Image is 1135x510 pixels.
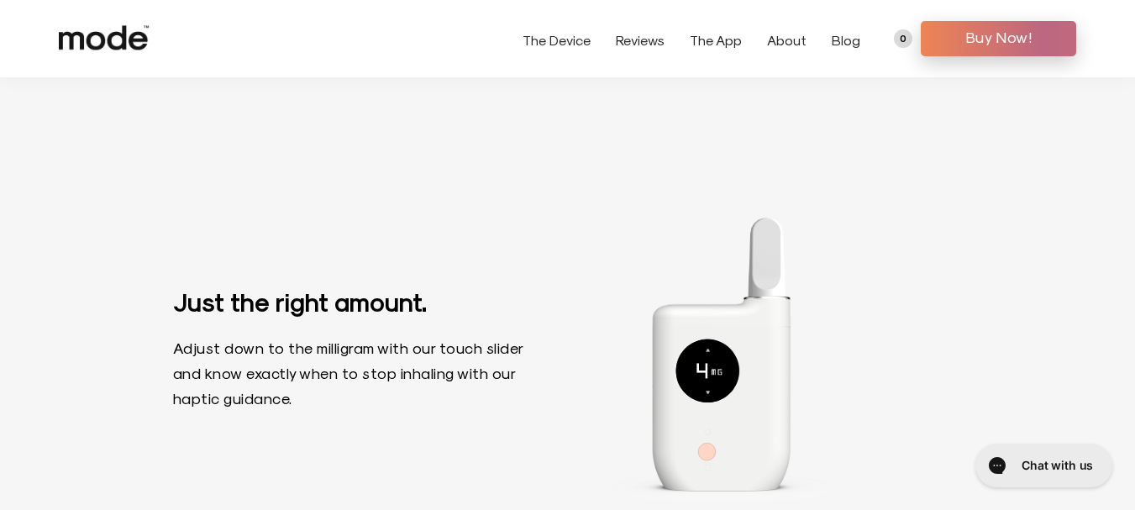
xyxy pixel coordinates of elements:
a: Blog [832,32,860,48]
a: Buy Now! [921,21,1076,56]
a: The Device [523,32,591,48]
span: Buy Now! [933,24,1064,50]
p: Adjust down to the milligram with our touch slider and know exactly when to stop inhaling with ou... [173,335,526,411]
h3: Just the right amount. [173,289,526,314]
a: 0 [894,29,912,48]
a: The App [690,32,742,48]
a: About [767,32,807,48]
a: Reviews [616,32,665,48]
iframe: Gorgias live chat messenger [967,438,1118,493]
